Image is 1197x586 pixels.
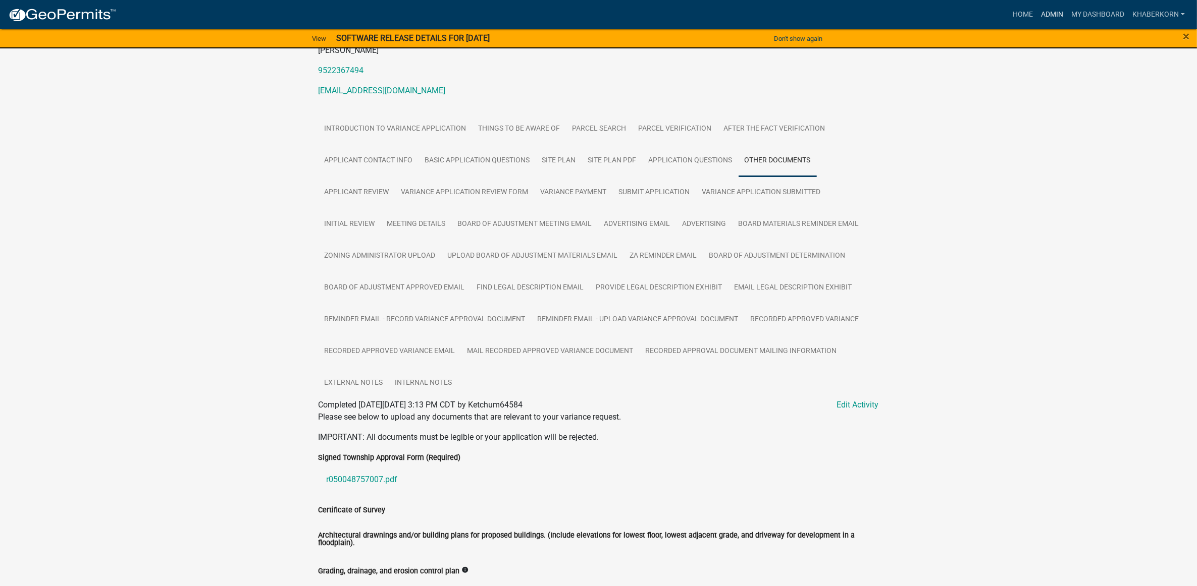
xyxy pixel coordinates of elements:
[676,208,733,241] a: Advertising
[319,66,364,75] a: 9522367494
[319,177,395,209] a: Applicant Review
[1037,5,1067,24] a: Admin
[442,240,624,272] a: Upload Board of Adjustment Materials Email
[613,177,696,209] a: Submit Application
[1009,5,1037,24] a: Home
[319,467,879,492] a: r050048757007.pdf
[319,431,879,443] p: IMPORTANT: All documents must be legible or your application will be rejected.
[319,272,471,304] a: Board of Adjustment Approved Email
[471,272,590,304] a: Find Legal Description Email
[633,113,718,145] a: Parcel Verification
[395,177,535,209] a: Variance Application Review Form
[319,454,461,461] label: Signed Township Approval Form (Required)
[473,113,566,145] a: Things to Be Aware Of
[733,208,865,241] a: Board Materials Reminder Email
[582,145,643,177] a: Site Plan PDF
[643,145,739,177] a: Application Questions
[640,335,843,368] a: Recorded Approval Document Mailing Information
[319,367,389,399] a: External Notes
[319,411,879,423] p: Please see below to upload any documents that are relevant to your variance request.
[319,113,473,145] a: Introduction to Variance Application
[319,44,879,56] p: [PERSON_NAME]
[419,145,536,177] a: Basic Application Questions
[319,145,419,177] a: Applicant Contact Info
[728,272,858,304] a: Email Legal Description Exhibit
[308,30,330,47] a: View
[1183,30,1189,42] button: Close
[319,532,879,547] label: Architectural drawnings and/or building plans for proposed buildings. (Include elevations for low...
[319,86,446,95] a: [EMAIL_ADDRESS][DOMAIN_NAME]
[336,33,490,43] strong: SOFTWARE RELEASE DETAILS FOR [DATE]
[319,335,461,368] a: Recorded Approved Variance Email
[837,399,879,411] a: Edit Activity
[718,113,831,145] a: After the Fact Verification
[319,507,386,514] label: Certificate of Survey
[319,240,442,272] a: Zoning Administrator Upload
[1128,5,1189,24] a: khaberkorn
[319,304,532,336] a: Reminder Email - Record Variance Approval Document
[536,145,582,177] a: Site Plan
[532,304,745,336] a: Reminder Email - Upload Variance Approval Document
[598,208,676,241] a: Advertising Email
[319,568,460,575] label: Grading, drainage, and erosion control plan
[624,240,703,272] a: ZA Reminder Email
[1067,5,1128,24] a: My Dashboard
[381,208,452,241] a: Meeting Details
[319,208,381,241] a: Initial Review
[1183,29,1189,43] span: ×
[389,367,458,399] a: Internal Notes
[462,566,469,573] i: info
[461,335,640,368] a: Mail Recorded Approved Variance Document
[745,304,865,336] a: Recorded Approved Variance
[703,240,852,272] a: Board of Adjustment Determination
[566,113,633,145] a: Parcel search
[739,145,817,177] a: Other Documents
[535,177,613,209] a: Variance Payment
[696,177,827,209] a: Variance Application Submitted
[319,400,523,409] span: Completed [DATE][DATE] 3:13 PM CDT by Ketchum64584
[590,272,728,304] a: Provide Legal Description Exhibit
[770,30,826,47] button: Don't show again
[452,208,598,241] a: Board of Adjustment Meeting Email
